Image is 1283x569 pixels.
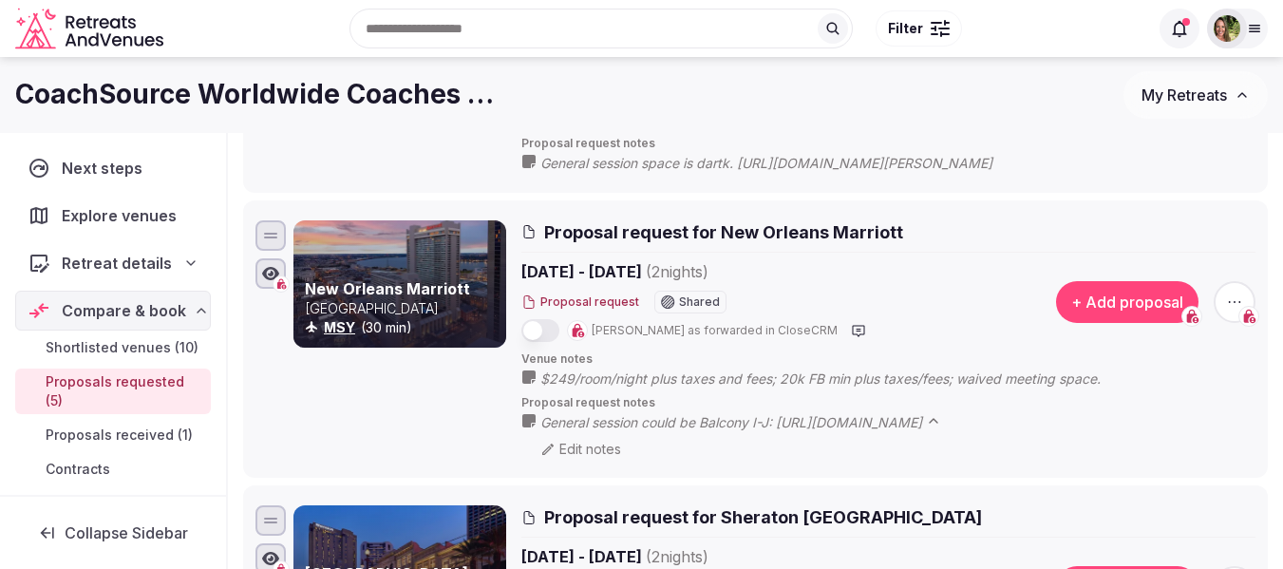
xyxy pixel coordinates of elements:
[15,148,211,188] a: Next steps
[15,494,211,534] a: Notifications
[521,136,1255,152] span: Proposal request notes
[15,8,167,50] svg: Retreats and Venues company logo
[15,456,211,483] a: Contracts
[46,460,110,479] span: Contracts
[15,334,211,361] a: Shortlisted venues (10)
[305,318,502,337] div: (30 min)
[15,76,501,113] h1: CoachSource Worldwide Coaches Forum 2026
[46,426,193,445] span: Proposals received (1)
[544,505,982,529] span: Proposal request for Sheraton [GEOGRAPHIC_DATA]
[592,323,838,339] span: [PERSON_NAME] as forwarded in CloseCRM
[679,296,720,308] span: Shared
[15,369,211,414] a: Proposals requested (5)
[15,422,211,448] a: Proposals received (1)
[540,154,1030,173] span: General session space is dartk. [URL][DOMAIN_NAME][PERSON_NAME]
[521,260,856,283] span: [DATE] - [DATE]
[46,338,198,357] span: Shortlisted venues (10)
[521,294,639,311] button: Proposal request
[1214,15,1240,42] img: Shay Tippie
[46,372,203,410] span: Proposals requested (5)
[62,204,184,227] span: Explore venues
[544,220,903,244] span: Proposal request for New Orleans Marriott
[305,279,470,298] a: New Orleans Marriott
[540,370,1139,389] span: $249/room/night plus taxes and fees; 20k FB min plus taxes/fees; waived meeting space.
[646,547,708,566] span: ( 2 night s )
[521,395,1255,411] span: Proposal request notes
[521,545,856,568] span: [DATE] - [DATE]
[646,262,708,281] span: ( 2 night s )
[62,299,186,322] span: Compare & book
[888,19,923,38] span: Filter
[62,252,172,275] span: Retreat details
[1123,71,1268,119] button: My Retreats
[876,10,962,47] button: Filter
[15,8,167,50] a: Visit the homepage
[305,299,502,318] p: [GEOGRAPHIC_DATA]
[324,319,355,335] a: MSY
[15,512,211,554] button: Collapse Sidebar
[540,413,960,432] span: General session could be Balcony I-J: [URL][DOMAIN_NAME]
[540,440,960,459] div: Edit notes
[324,318,355,337] button: MSY
[521,351,1255,368] span: Venue notes
[62,157,150,180] span: Next steps
[15,196,211,236] a: Explore venues
[65,523,188,542] span: Collapse Sidebar
[1141,85,1227,104] span: My Retreats
[1056,281,1198,323] button: + Add proposal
